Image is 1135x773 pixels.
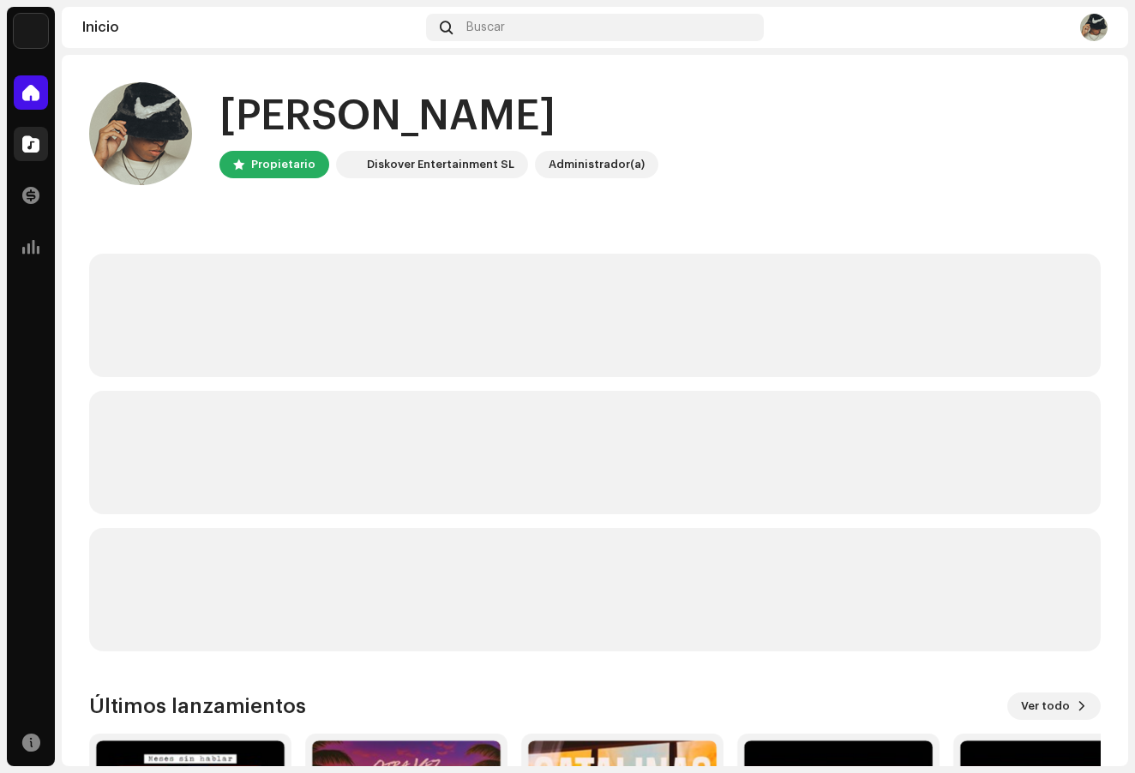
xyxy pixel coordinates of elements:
h3: Últimos lanzamientos [89,692,306,720]
img: bb994a40-2b57-4d79-9477-1a7e332a2194 [1080,14,1108,41]
div: Propietario [251,154,315,175]
img: 297a105e-aa6c-4183-9ff4-27133c00f2e2 [14,14,48,48]
div: Administrador(a) [549,154,645,175]
img: bb994a40-2b57-4d79-9477-1a7e332a2194 [89,82,192,185]
span: Buscar [466,21,505,34]
span: Ver todo [1021,689,1070,723]
img: 297a105e-aa6c-4183-9ff4-27133c00f2e2 [339,154,360,175]
button: Ver todo [1007,692,1101,720]
div: Diskover Entertainment SL [367,154,514,175]
div: Inicio [82,21,419,34]
div: [PERSON_NAME] [219,89,658,144]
